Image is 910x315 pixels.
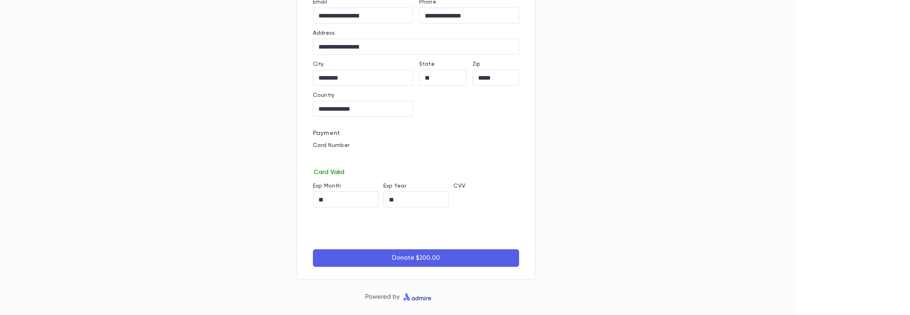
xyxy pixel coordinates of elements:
label: City [313,61,324,67]
iframe: cvv [453,192,519,207]
p: Card Valid [313,167,519,176]
label: Address [313,30,335,36]
label: Exp Month [313,183,341,189]
p: CVV [453,183,519,189]
label: Zip [473,61,480,67]
label: State [419,61,435,67]
p: Card Number [313,142,519,149]
label: Exp Year [383,183,406,189]
iframe: card [313,151,519,167]
button: Donate $200.00 [313,249,519,267]
p: Payment [313,129,519,137]
label: Country [313,92,334,98]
